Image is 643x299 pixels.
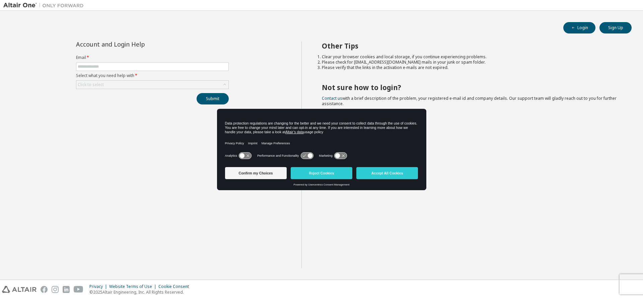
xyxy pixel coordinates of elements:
li: Please check for [EMAIL_ADDRESS][DOMAIN_NAME] mails in your junk or spam folder. [322,60,620,65]
div: Account and Login Help [76,42,198,47]
div: Cookie Consent [158,284,193,289]
button: Sign Up [599,22,632,33]
img: facebook.svg [41,286,48,293]
img: linkedin.svg [63,286,70,293]
button: Login [563,22,595,33]
label: Select what you need help with [76,73,229,78]
div: Website Terms of Use [109,284,158,289]
p: © 2025 Altair Engineering, Inc. All Rights Reserved. [89,289,193,295]
button: Submit [197,93,229,104]
label: Email [76,55,229,60]
div: Privacy [89,284,109,289]
span: with a brief description of the problem, your registered e-mail id and company details. Our suppo... [322,95,617,106]
a: Contact us [322,95,342,101]
li: Clear your browser cookies and local storage, if you continue experiencing problems. [322,54,620,60]
h2: Not sure how to login? [322,83,620,92]
div: Click to select [76,81,228,89]
img: instagram.svg [52,286,59,293]
img: youtube.svg [74,286,83,293]
img: altair_logo.svg [2,286,37,293]
h2: Other Tips [322,42,620,50]
div: Click to select [78,82,104,87]
img: Altair One [3,2,87,9]
li: Please verify that the links in the activation e-mails are not expired. [322,65,620,70]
